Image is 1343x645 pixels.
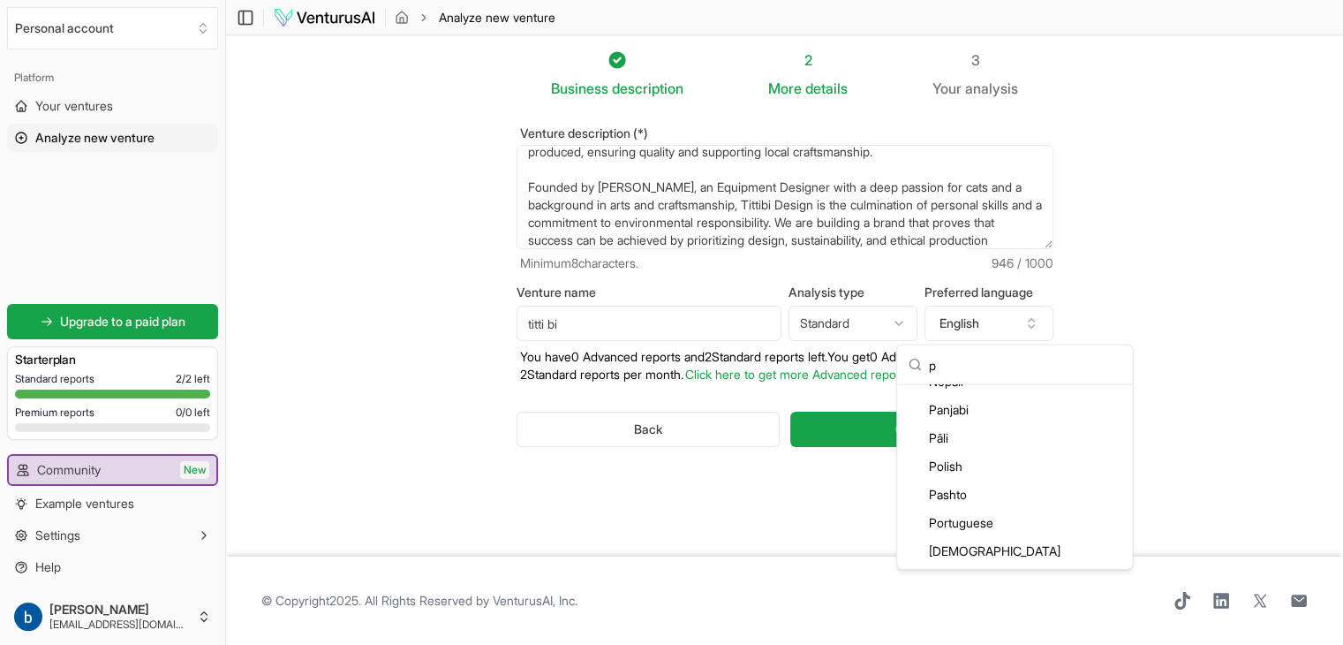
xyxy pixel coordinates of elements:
[35,527,80,544] span: Settings
[932,49,1018,71] div: 3
[895,421,948,438] span: Generate
[517,412,781,447] button: Back
[7,596,218,638] button: [PERSON_NAME][EMAIL_ADDRESS][DOMAIN_NAME]
[685,367,913,382] a: Click here to get more Advanced reports.
[965,80,1018,97] span: analysis
[517,306,781,341] input: Optional venture name
[7,521,218,550] button: Settings
[15,406,94,420] span: Premium reports
[7,304,218,339] a: Upgrade to a paid plan
[901,481,1128,509] div: Pashto
[901,452,1128,481] div: Polish
[929,345,1121,384] input: Search language...
[901,424,1128,452] div: Pāli
[35,129,155,147] span: Analyze new venture
[35,97,113,115] span: Your ventures
[805,80,848,97] span: details
[612,80,683,97] span: description
[517,127,1053,140] label: Venture description (*)
[517,286,781,299] label: Venture name
[49,602,190,618] span: [PERSON_NAME]
[7,553,218,581] a: Help
[7,7,218,49] button: Select an organization
[992,254,1053,272] span: 946 / 1000
[37,461,101,479] span: Community
[551,78,608,99] span: Business
[901,396,1128,424] div: Panjabi
[790,412,1053,447] button: Generate
[176,406,210,420] span: 0 / 0 left
[768,78,802,99] span: More
[520,254,638,272] span: Minimum 8 characters.
[493,593,575,608] a: VenturusAI, Inc
[788,286,917,299] label: Analysis type
[7,64,218,92] div: Platform
[261,592,577,610] span: © Copyright 2025 . All Rights Reserved by .
[49,618,190,632] span: [EMAIL_ADDRESS][DOMAIN_NAME]
[7,489,218,518] a: Example ventures
[395,9,555,27] nav: breadcrumb
[517,145,1053,249] textarea: `Tittibi Design is a [DEMOGRAPHIC_DATA] eco-entrepreneurial startup specializing in premium, desi...
[924,306,1053,341] button: English
[15,372,94,386] span: Standard reports
[60,313,185,330] span: Upgrade to a paid plan
[14,603,42,631] img: ACg8ocKN1O6VXWVnUT76BmuQC1x7Dimt2km_k-tvmqSR9SQYTMPccw=s96-c
[176,372,210,386] span: 2 / 2 left
[901,537,1128,565] div: [DEMOGRAPHIC_DATA]
[180,461,209,479] span: New
[273,7,376,28] img: logo
[517,348,1053,383] p: You have 0 Advanced reports and 2 Standard reports left. Y ou get 0 Advanced reports and 2 Standa...
[932,78,962,99] span: Your
[439,9,555,27] span: Analyze new venture
[901,509,1128,537] div: Portuguese
[9,456,216,484] a: CommunityNew
[35,495,134,512] span: Example ventures
[7,124,218,152] a: Analyze new venture
[15,351,210,368] h3: Starter plan
[35,558,61,576] span: Help
[768,49,848,71] div: 2
[7,92,218,120] a: Your ventures
[924,286,1053,299] label: Preferred language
